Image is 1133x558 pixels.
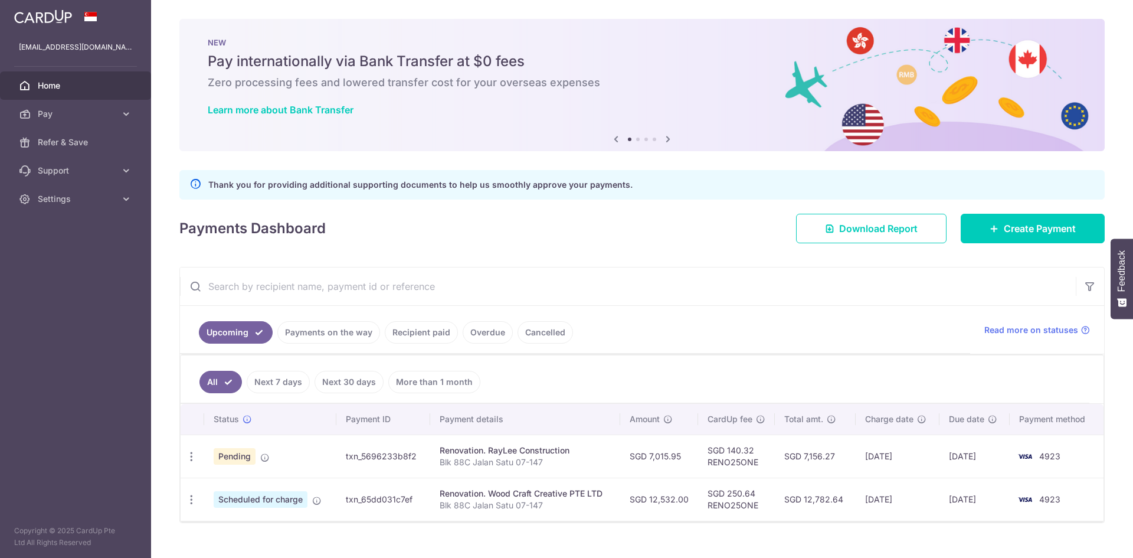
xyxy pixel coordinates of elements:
a: Recipient paid [385,321,458,344]
span: Settings [38,193,116,205]
a: Upcoming [199,321,273,344]
a: Read more on statuses [984,324,1090,336]
th: Payment details [430,404,620,435]
span: Scheduled for charge [214,491,307,508]
button: Feedback - Show survey [1111,239,1133,319]
td: SGD 250.64 RENO25ONE [698,478,775,521]
input: Search by recipient name, payment id or reference [180,267,1076,305]
a: Download Report [796,214,947,243]
span: Feedback [1116,250,1127,292]
span: Status [214,413,239,425]
p: [EMAIL_ADDRESS][DOMAIN_NAME] [19,41,132,53]
td: SGD 140.32 RENO25ONE [698,435,775,478]
td: [DATE] [939,435,1010,478]
p: Blk 88C Jalan Satu 07-147 [440,456,611,468]
p: NEW [208,38,1076,47]
a: More than 1 month [388,371,480,393]
h5: Pay internationally via Bank Transfer at $0 fees [208,52,1076,71]
a: Overdue [463,321,513,344]
div: Renovation. RayLee Construction [440,445,611,456]
span: Read more on statuses [984,324,1078,336]
td: [DATE] [939,478,1010,521]
th: Payment ID [336,404,430,435]
a: Payments on the way [277,321,380,344]
span: Due date [949,413,984,425]
a: Next 30 days [315,371,384,393]
td: txn_65dd031c7ef [336,478,430,521]
span: Download Report [839,221,918,236]
span: Create Payment [1004,221,1076,236]
span: Pending [214,448,256,465]
span: Pay [38,108,116,120]
a: All [199,371,242,393]
a: Learn more about Bank Transfer [208,104,353,116]
td: [DATE] [856,478,939,521]
span: Home [38,80,116,92]
p: Blk 88C Jalan Satu 07-147 [440,500,611,511]
img: Bank Card [1013,449,1037,464]
span: Refer & Save [38,136,116,148]
h6: Zero processing fees and lowered transfer cost for your overseas expenses [208,76,1076,90]
iframe: Opens a widget where you can find more information [1057,523,1121,552]
td: SGD 7,015.95 [620,435,698,478]
p: Thank you for providing additional supporting documents to help us smoothly approve your payments. [208,178,633,192]
a: Cancelled [518,321,573,344]
span: Charge date [865,413,913,425]
h4: Payments Dashboard [179,218,326,239]
div: Renovation. Wood Craft Creative PTE LTD [440,488,611,500]
span: Total amt. [784,413,823,425]
span: 4923 [1039,451,1060,461]
a: Create Payment [961,214,1105,243]
span: 4923 [1039,494,1060,504]
th: Payment method [1010,404,1103,435]
td: SGD 12,782.64 [775,478,856,521]
span: CardUp fee [708,413,752,425]
td: SGD 12,532.00 [620,478,698,521]
img: Bank Card [1013,492,1037,507]
td: [DATE] [856,435,939,478]
img: Bank transfer banner [179,19,1105,151]
a: Next 7 days [247,371,310,393]
img: CardUp [14,9,72,24]
span: Support [38,165,116,177]
span: Amount [630,413,660,425]
td: SGD 7,156.27 [775,435,856,478]
td: txn_5696233b8f2 [336,435,430,478]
